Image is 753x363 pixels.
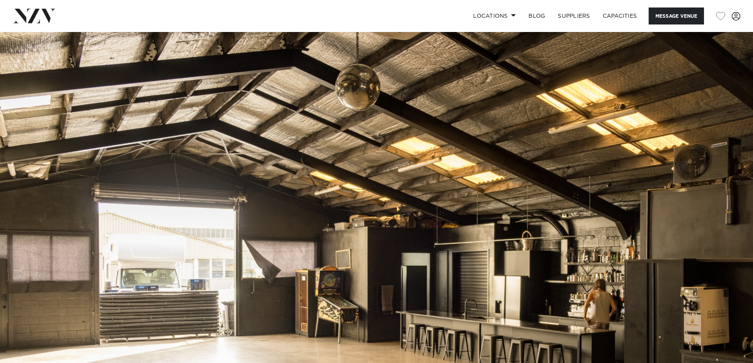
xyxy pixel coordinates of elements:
a: Locations [467,8,522,24]
a: Capacities [596,8,644,24]
button: Message Venue [649,8,704,24]
a: BLOG [522,8,551,24]
a: SUPPLIERS [551,8,596,24]
img: nzv-logo.png [13,9,56,23]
